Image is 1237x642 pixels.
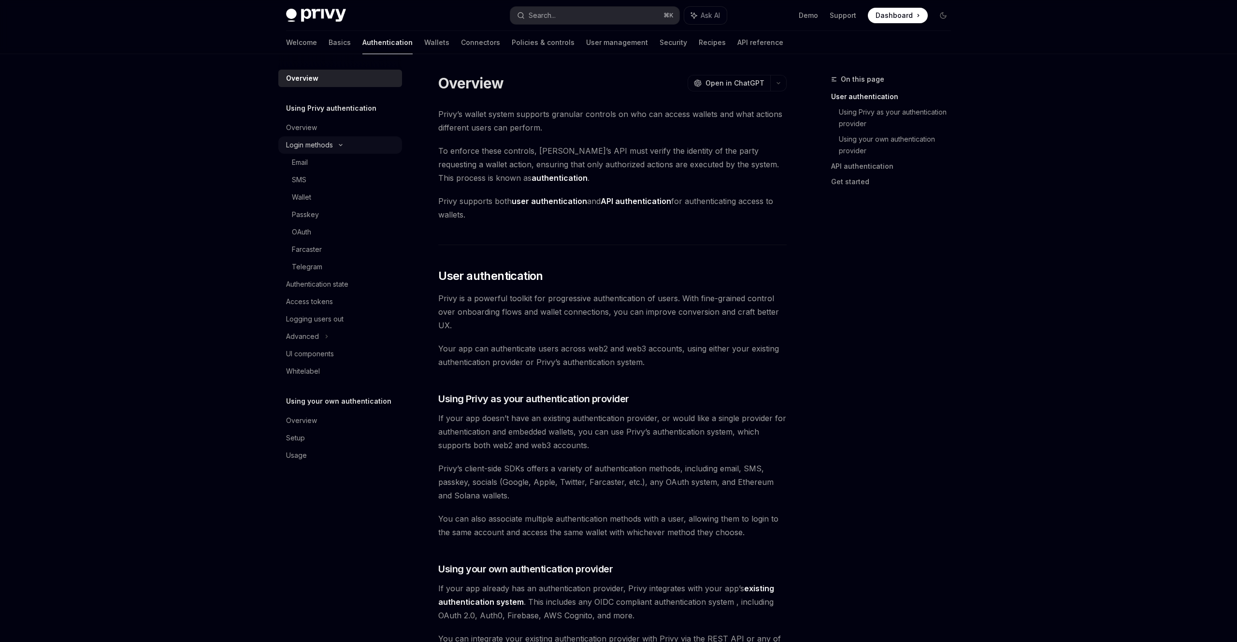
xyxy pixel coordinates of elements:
[292,261,322,273] div: Telegram
[532,173,588,183] strong: authentication
[512,31,575,54] a: Policies & controls
[292,157,308,168] div: Email
[831,174,959,190] a: Get started
[278,171,402,189] a: SMS
[292,244,322,255] div: Farcaster
[292,174,306,186] div: SMS
[286,395,391,407] h5: Using your own authentication
[660,31,687,54] a: Security
[278,154,402,171] a: Email
[292,226,311,238] div: OAuth
[278,119,402,136] a: Overview
[438,292,787,332] span: Privy is a powerful toolkit for progressive authentication of users. With fine-grained control ov...
[286,139,333,151] div: Login methods
[278,70,402,87] a: Overview
[286,331,319,342] div: Advanced
[278,223,402,241] a: OAuth
[286,73,318,84] div: Overview
[278,276,402,293] a: Authentication state
[438,268,543,284] span: User authentication
[278,189,402,206] a: Wallet
[701,11,720,20] span: Ask AI
[278,345,402,363] a: UI components
[286,313,344,325] div: Logging users out
[438,562,613,576] span: Using your own authentication provider
[841,73,884,85] span: On this page
[438,144,787,185] span: To enforce these controls, [PERSON_NAME]’s API must verify the identity of the party requesting a...
[424,31,449,54] a: Wallets
[830,11,856,20] a: Support
[438,107,787,134] span: Privy’s wallet system supports granular controls on who can access wallets and what actions diffe...
[286,278,348,290] div: Authentication state
[512,196,587,206] strong: user authentication
[286,9,346,22] img: dark logo
[438,411,787,452] span: If your app doesn’t have an existing authentication provider, or would like a single provider for...
[438,582,787,622] span: If your app already has an authentication provider, Privy integrates with your app’s . This inclu...
[286,296,333,307] div: Access tokens
[876,11,913,20] span: Dashboard
[705,78,764,88] span: Open in ChatGPT
[663,12,674,19] span: ⌘ K
[278,447,402,464] a: Usage
[839,131,959,159] a: Using your own authentication provider
[438,74,503,92] h1: Overview
[278,206,402,223] a: Passkey
[286,432,305,444] div: Setup
[935,8,951,23] button: Toggle dark mode
[586,31,648,54] a: User management
[278,412,402,429] a: Overview
[799,11,818,20] a: Demo
[688,75,770,91] button: Open in ChatGPT
[278,241,402,258] a: Farcaster
[438,392,629,406] span: Using Privy as your authentication provider
[286,450,307,461] div: Usage
[831,89,959,104] a: User authentication
[438,342,787,369] span: Your app can authenticate users across web2 and web3 accounts, using either your existing authent...
[438,462,787,502] span: Privy’s client-side SDKs offers a variety of authentication methods, including email, SMS, passke...
[278,293,402,310] a: Access tokens
[292,209,319,220] div: Passkey
[329,31,351,54] a: Basics
[839,104,959,131] a: Using Privy as your authentication provider
[461,31,500,54] a: Connectors
[286,102,376,114] h5: Using Privy authentication
[438,194,787,221] span: Privy supports both and for authenticating access to wallets.
[684,7,727,24] button: Ask AI
[699,31,726,54] a: Recipes
[601,196,671,206] strong: API authentication
[868,8,928,23] a: Dashboard
[286,122,317,133] div: Overview
[278,429,402,447] a: Setup
[438,512,787,539] span: You can also associate multiple authentication methods with a user, allowing them to login to the...
[286,31,317,54] a: Welcome
[286,365,320,377] div: Whitelabel
[529,10,556,21] div: Search...
[286,415,317,426] div: Overview
[278,310,402,328] a: Logging users out
[510,7,679,24] button: Search...⌘K
[831,159,959,174] a: API authentication
[362,31,413,54] a: Authentication
[292,191,311,203] div: Wallet
[278,363,402,380] a: Whitelabel
[278,258,402,276] a: Telegram
[737,31,783,54] a: API reference
[286,348,334,360] div: UI components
